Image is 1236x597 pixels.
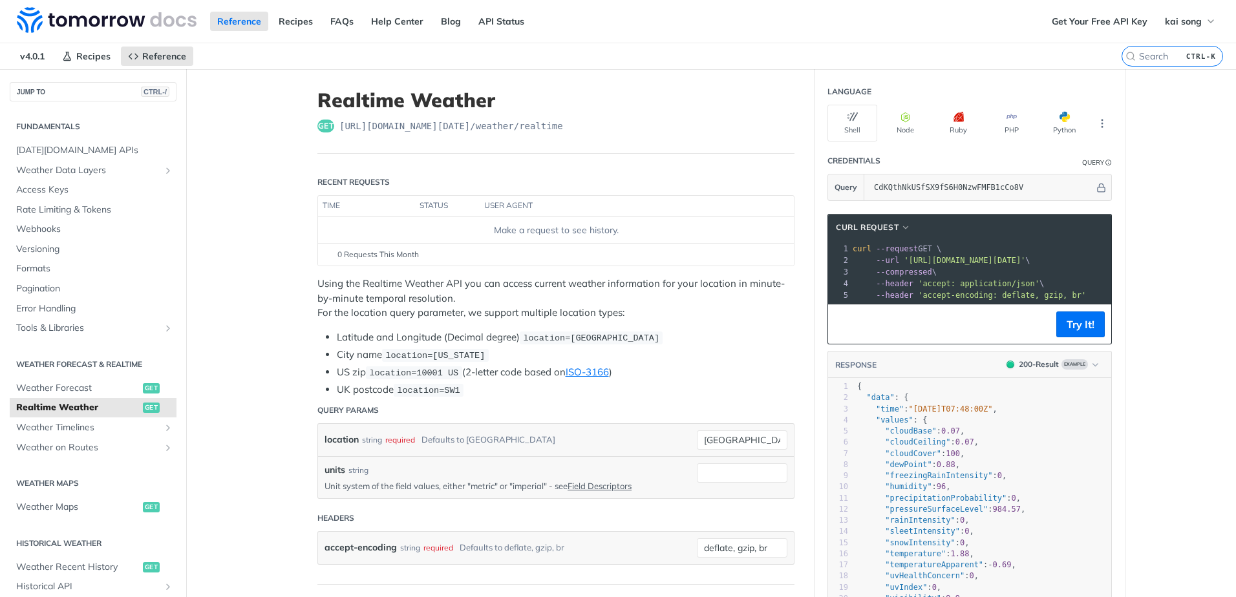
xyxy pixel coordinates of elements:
span: "[DATE]T07:48:00Z" [909,404,993,414]
button: Hide [1094,181,1108,194]
div: 16 [828,549,848,560]
span: get [143,502,160,512]
span: 984.57 [993,505,1021,514]
a: Weather on RoutesShow subpages for Weather on Routes [10,438,176,457]
div: required [385,430,415,449]
span: : , [857,560,1016,569]
div: QueryInformation [1082,158,1112,167]
span: 0 [969,571,974,580]
div: 7 [828,448,848,459]
span: 0 [997,471,1002,480]
span: get [143,383,160,393]
div: 4 [828,415,848,426]
span: "cloudCeiling" [885,437,950,446]
span: 0.07 [955,437,974,446]
span: "freezingRainIntensity" [885,471,992,480]
button: Show subpages for Weather Data Layers [163,165,173,176]
div: Defaults to deflate, gzip, br [460,538,564,557]
div: 3 [828,266,850,278]
span: Weather on Routes [16,441,160,454]
button: Show subpages for Historical API [163,581,173,592]
label: accept-encoding [325,538,397,557]
svg: More ellipsis [1096,118,1108,129]
span: Weather Data Layers [16,164,160,177]
span: : , [857,549,974,558]
span: 'accept: application/json' [918,279,1039,288]
span: "uvIndex" [885,583,927,592]
span: : , [857,404,997,414]
span: --header [876,291,913,300]
input: apikey [868,174,1094,200]
a: Webhooks [10,220,176,239]
span: { [857,382,862,391]
span: Historical API [16,580,160,593]
li: UK postcode [337,382,794,397]
span: \ [853,279,1044,288]
span: "dewPoint" [885,460,932,469]
span: --compressed [876,267,932,277]
button: Show subpages for Weather on Routes [163,443,173,453]
span: Access Keys [16,183,173,196]
button: Python [1039,105,1089,141]
span: Webhooks [16,223,173,236]
span: --request [876,244,918,253]
button: Node [880,105,930,141]
button: Show subpages for Tools & Libraries [163,323,173,333]
div: string [362,430,382,449]
span: "cloudBase" [885,426,936,435]
span: Error Handling [16,302,173,315]
span: location=[GEOGRAPHIC_DATA] [523,333,659,343]
div: 17 [828,560,848,571]
div: Query [1082,158,1104,167]
a: Reference [210,12,268,31]
p: Using the Realtime Weather API you can access current weather information for your location in mi... [317,277,794,320]
span: https://api.tomorrow.io/v4/weather/realtime [339,120,563,132]
a: FAQs [323,12,361,31]
span: GET \ [853,244,941,253]
span: v4.0.1 [13,47,52,66]
span: : , [857,583,941,592]
div: 12 [828,504,848,515]
span: curl [853,244,871,253]
span: : { [857,415,927,424]
span: 0.88 [937,460,955,469]
span: 'accept-encoding: deflate, gzip, br' [918,291,1086,300]
span: location=10001 US [369,368,458,378]
a: Historical APIShow subpages for Historical API [10,577,176,596]
span: : , [857,516,970,525]
a: Realtime Weatherget [10,398,176,417]
button: JUMP TOCTRL-/ [10,82,176,101]
span: CTRL-/ [141,87,169,97]
span: 0 [964,527,969,536]
div: Credentials [827,155,880,167]
th: status [415,196,480,216]
span: : , [857,527,974,536]
div: Recent Requests [317,176,390,188]
li: US zip (2-letter code based on ) [337,365,794,380]
kbd: CTRL-K [1183,50,1219,63]
button: 200200-ResultExample [1000,358,1105,371]
span: get [143,403,160,413]
span: Weather Forecast [16,382,140,395]
button: Ruby [933,105,983,141]
span: "snowIntensity" [885,538,955,547]
li: City name [337,348,794,362]
a: Reference [121,47,193,66]
span: 100 [946,449,960,458]
button: Shell [827,105,877,141]
button: Query [828,174,864,200]
span: : , [857,471,1007,480]
span: : , [857,437,979,446]
svg: Search [1125,51,1136,61]
span: "precipitationProbability" [885,494,1007,503]
span: : , [857,571,979,580]
a: Access Keys [10,180,176,200]
div: 19 [828,582,848,593]
span: Query [835,182,857,193]
div: 4 [828,278,850,289]
div: Query Params [317,404,379,416]
div: 5 [828,289,850,301]
div: required [423,538,453,557]
label: units [325,463,345,477]
div: 6 [828,437,848,448]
